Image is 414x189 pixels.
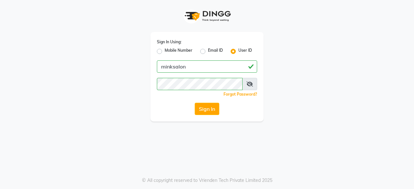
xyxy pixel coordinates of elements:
[181,6,233,26] img: logo1.svg
[157,78,243,90] input: Username
[238,47,252,55] label: User ID
[165,47,192,55] label: Mobile Number
[208,47,223,55] label: Email ID
[157,60,257,73] input: Username
[195,103,219,115] button: Sign In
[157,39,181,45] label: Sign In Using:
[223,92,257,97] a: Forgot Password?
